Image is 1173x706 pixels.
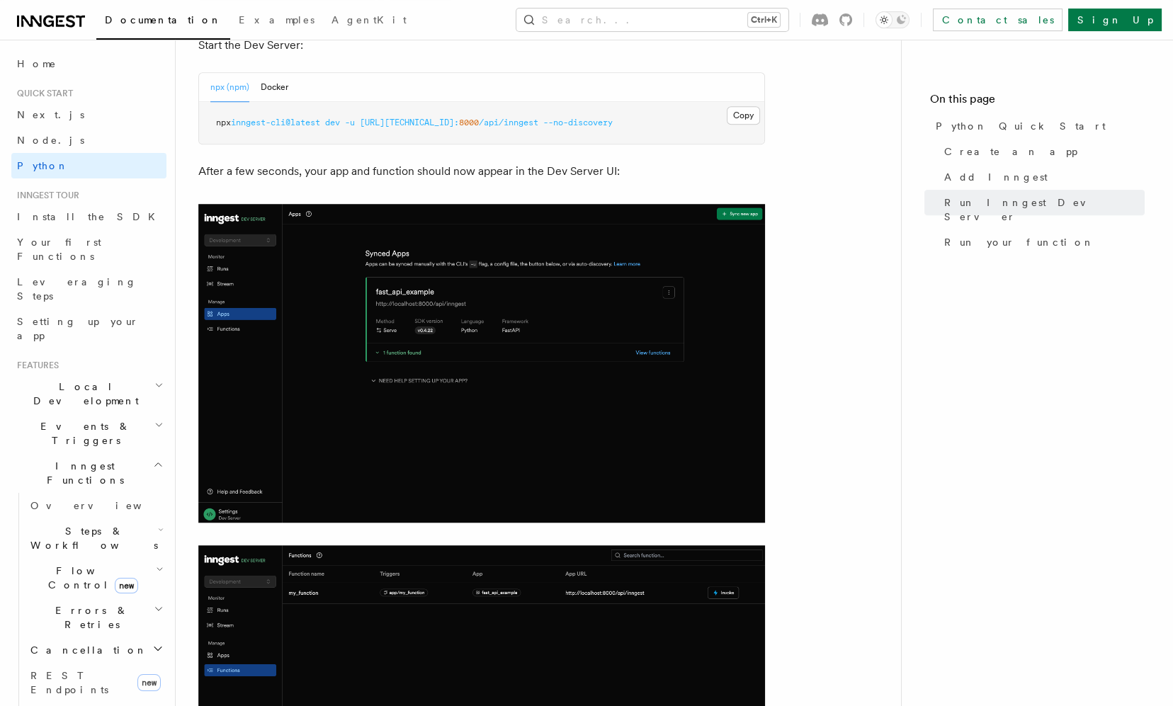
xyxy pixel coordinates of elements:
[17,237,101,262] span: Your first Functions
[1068,8,1162,31] a: Sign Up
[17,57,57,71] span: Home
[944,144,1077,159] span: Create an app
[930,113,1145,139] a: Python Quick Start
[944,235,1094,249] span: Run your function
[939,139,1145,164] a: Create an app
[17,211,164,222] span: Install the SDK
[944,170,1048,184] span: Add Inngest
[11,153,166,178] a: Python
[479,118,538,127] span: /api/inngest
[325,118,340,127] span: dev
[11,51,166,76] a: Home
[17,276,137,302] span: Leveraging Steps
[25,603,154,632] span: Errors & Retries
[543,118,613,127] span: --no-discovery
[137,674,161,691] span: new
[105,14,222,25] span: Documentation
[25,643,147,657] span: Cancellation
[25,564,156,592] span: Flow Control
[11,127,166,153] a: Node.js
[933,8,1062,31] a: Contact sales
[198,204,765,523] img: quick-start-app.png
[939,190,1145,229] a: Run Inngest Dev Server
[11,102,166,127] a: Next.js
[11,204,166,229] a: Install the SDK
[875,11,909,28] button: Toggle dark mode
[727,106,760,125] button: Copy
[516,8,788,31] button: Search...Ctrl+K
[17,316,139,341] span: Setting up your app
[930,91,1145,113] h4: On this page
[30,500,176,511] span: Overview
[239,14,314,25] span: Examples
[939,229,1145,255] a: Run your function
[345,118,355,127] span: -u
[11,419,154,448] span: Events & Triggers
[331,14,407,25] span: AgentKit
[96,4,230,40] a: Documentation
[25,518,166,558] button: Steps & Workflows
[261,73,288,102] button: Docker
[11,414,166,453] button: Events & Triggers
[748,13,780,27] kbd: Ctrl+K
[11,380,154,408] span: Local Development
[198,161,765,181] p: After a few seconds, your app and function should now appear in the Dev Server UI:
[11,374,166,414] button: Local Development
[25,598,166,637] button: Errors & Retries
[11,229,166,269] a: Your first Functions
[30,670,108,695] span: REST Endpoints
[11,269,166,309] a: Leveraging Steps
[11,459,153,487] span: Inngest Functions
[944,195,1145,224] span: Run Inngest Dev Server
[11,309,166,348] a: Setting up your app
[25,524,158,552] span: Steps & Workflows
[11,453,166,493] button: Inngest Functions
[231,118,320,127] span: inngest-cli@latest
[11,88,73,99] span: Quick start
[17,135,84,146] span: Node.js
[25,493,166,518] a: Overview
[11,360,59,371] span: Features
[17,109,84,120] span: Next.js
[323,4,415,38] a: AgentKit
[230,4,323,38] a: Examples
[459,118,479,127] span: 8000
[25,558,166,598] button: Flow Controlnew
[17,160,69,171] span: Python
[939,164,1145,190] a: Add Inngest
[115,578,138,593] span: new
[11,190,79,201] span: Inngest tour
[360,118,459,127] span: [URL][TECHNICAL_ID]:
[25,637,166,663] button: Cancellation
[936,119,1106,133] span: Python Quick Start
[216,118,231,127] span: npx
[198,35,765,55] p: Start the Dev Server:
[25,663,166,702] a: REST Endpointsnew
[210,73,249,102] button: npx (npm)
